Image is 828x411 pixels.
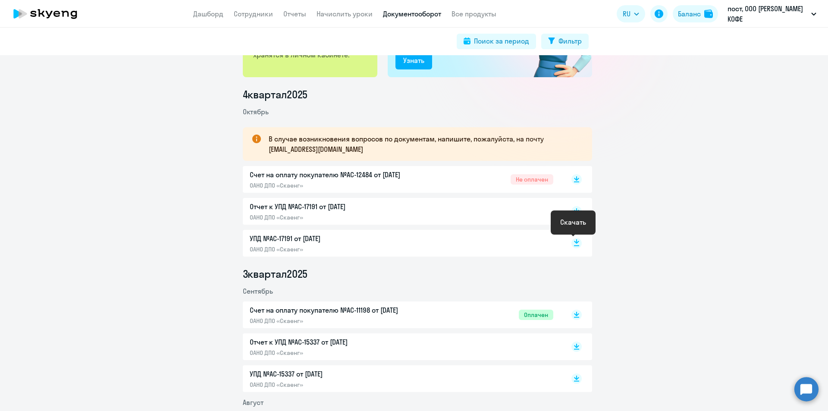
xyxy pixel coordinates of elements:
[250,182,431,189] p: ОАНО ДПО «Скаенг»
[283,9,306,18] a: Отчеты
[243,88,592,101] li: 4 квартал 2025
[234,9,273,18] a: Сотрудники
[317,9,373,18] a: Начислить уроки
[250,381,431,389] p: ОАНО ДПО «Скаенг»
[243,287,273,295] span: Сентябрь
[403,55,424,66] div: Узнать
[383,9,441,18] a: Документооборот
[558,36,582,46] div: Фильтр
[250,245,431,253] p: ОАНО ДПО «Скаенг»
[519,310,553,320] span: Оплачен
[250,349,431,357] p: ОАНО ДПО «Скаенг»
[395,52,432,69] button: Узнать
[250,169,553,189] a: Счет на оплату покупателю №AC-12484 от [DATE]ОАНО ДПО «Скаенг»Не оплачен
[728,3,808,24] p: пост, ООО [PERSON_NAME] КОФЕ
[250,305,431,315] p: Счет на оплату покупателю №AC-11198 от [DATE]
[250,369,431,379] p: УПД №AC-15337 от [DATE]
[243,107,269,116] span: Октябрь
[250,305,553,325] a: Счет на оплату покупателю №AC-11198 от [DATE]ОАНО ДПО «Скаенг»Оплачен
[617,5,645,22] button: RU
[474,36,529,46] div: Поиск за период
[250,337,431,347] p: Отчет к УПД №AC-15337 от [DATE]
[723,3,821,24] button: пост, ООО [PERSON_NAME] КОФЕ
[673,5,718,22] button: Балансbalance
[250,317,431,325] p: ОАНО ДПО «Скаенг»
[250,369,553,389] a: УПД №AC-15337 от [DATE]ОАНО ДПО «Скаенг»
[541,34,589,49] button: Фильтр
[250,233,553,253] a: УПД №AC-17191 от [DATE]ОАНО ДПО «Скаенг»
[250,201,553,221] a: Отчет к УПД №AC-17191 от [DATE]ОАНО ДПО «Скаенг»
[250,169,431,180] p: Счет на оплату покупателю №AC-12484 от [DATE]
[250,337,553,357] a: Отчет к УПД №AC-15337 от [DATE]ОАНО ДПО «Скаенг»
[193,9,223,18] a: Дашборд
[452,9,496,18] a: Все продукты
[250,233,431,244] p: УПД №AC-17191 от [DATE]
[269,134,577,154] p: В случае возникновения вопросов по документам, напишите, пожалуйста, на почту [EMAIL_ADDRESS][DOM...
[250,213,431,221] p: ОАНО ДПО «Скаенг»
[243,267,592,281] li: 3 квартал 2025
[243,398,263,407] span: Август
[560,217,586,227] div: Скачать
[623,9,630,19] span: RU
[704,9,713,18] img: balance
[457,34,536,49] button: Поиск за период
[511,174,553,185] span: Не оплачен
[678,9,701,19] div: Баланс
[250,201,431,212] p: Отчет к УПД №AC-17191 от [DATE]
